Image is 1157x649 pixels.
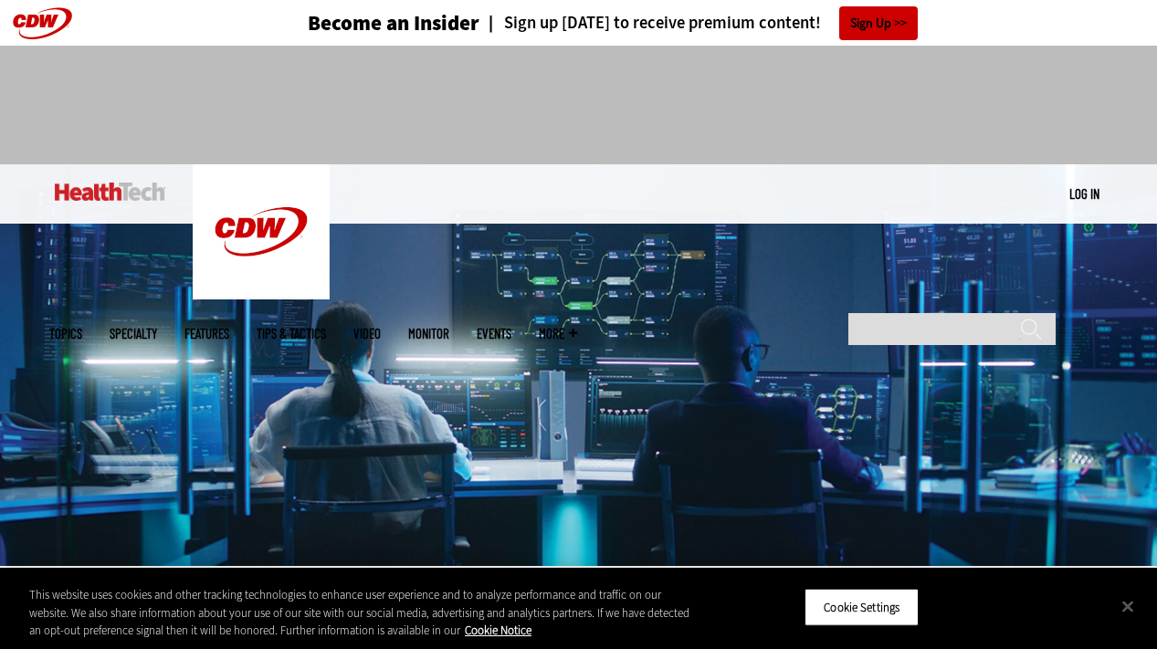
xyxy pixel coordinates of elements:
[184,327,229,340] a: Features
[539,327,577,340] span: More
[29,586,694,640] div: This website uses cookies and other tracking technologies to enhance user experience and to analy...
[465,623,531,638] a: More information about your privacy
[408,327,449,340] a: MonITor
[110,327,157,340] span: Specialty
[239,13,479,34] a: Become an Insider
[839,6,918,40] a: Sign Up
[805,588,919,626] button: Cookie Settings
[1069,185,1099,202] a: Log in
[49,327,82,340] span: Topics
[1108,586,1148,626] button: Close
[1069,184,1099,204] div: User menu
[308,13,479,34] h3: Become an Insider
[353,327,381,340] a: Video
[247,64,911,146] iframe: advertisement
[479,15,821,32] a: Sign up [DATE] to receive premium content!
[193,285,330,304] a: CDW
[257,327,326,340] a: Tips & Tactics
[55,183,165,201] img: Home
[477,327,511,340] a: Events
[193,164,330,299] img: Home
